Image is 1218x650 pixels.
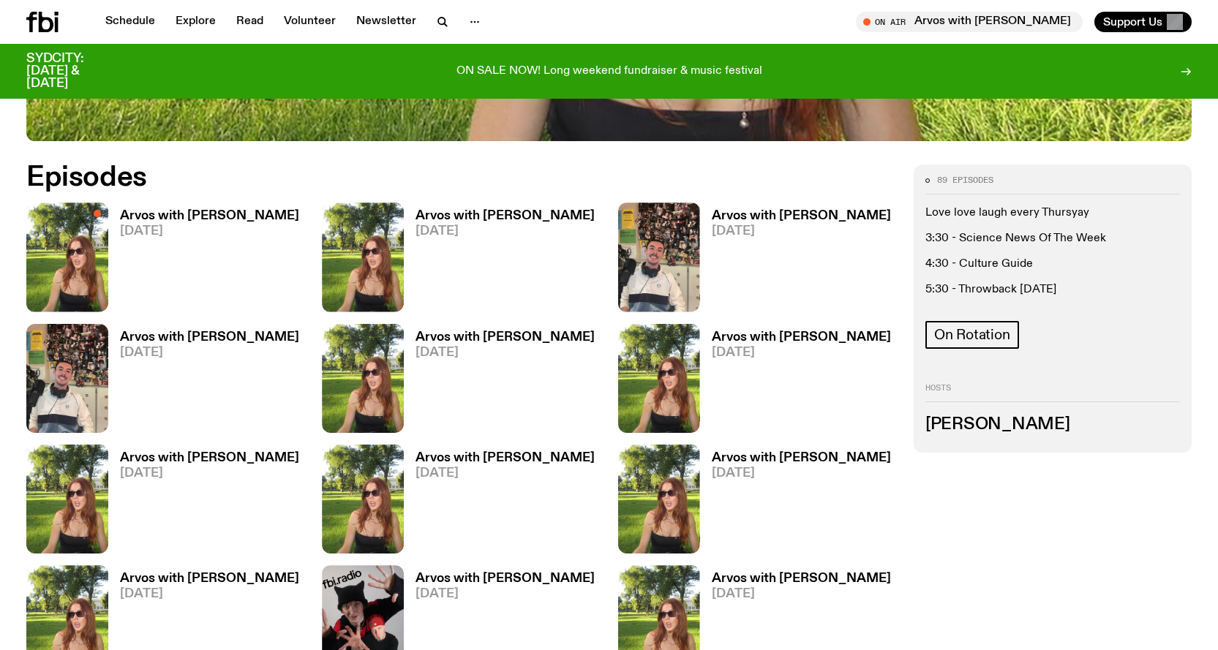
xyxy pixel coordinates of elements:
[120,225,299,238] span: [DATE]
[937,176,993,184] span: 89 episodes
[416,210,595,222] h3: Arvos with [PERSON_NAME]
[856,12,1083,32] button: On AirArvos with [PERSON_NAME]
[925,321,1019,349] a: On Rotation
[712,331,891,344] h3: Arvos with [PERSON_NAME]
[167,12,225,32] a: Explore
[416,347,595,359] span: [DATE]
[26,203,108,311] img: Lizzie Bowles is sitting in a bright green field of grass, with dark sunglasses and a black top. ...
[404,210,595,311] a: Arvos with [PERSON_NAME][DATE]
[712,467,891,480] span: [DATE]
[120,331,299,344] h3: Arvos with [PERSON_NAME]
[322,445,404,553] img: Lizzie Bowles is sitting in a bright green field of grass, with dark sunglasses and a black top. ...
[925,417,1180,433] h3: [PERSON_NAME]
[925,384,1180,401] h2: Hosts
[322,324,404,433] img: Lizzie Bowles is sitting in a bright green field of grass, with dark sunglasses and a black top. ...
[120,588,299,600] span: [DATE]
[700,452,891,553] a: Arvos with [PERSON_NAME][DATE]
[925,257,1180,271] p: 4:30 - Culture Guide
[934,327,1010,343] span: On Rotation
[228,12,272,32] a: Read
[275,12,345,32] a: Volunteer
[712,452,891,464] h3: Arvos with [PERSON_NAME]
[416,331,595,344] h3: Arvos with [PERSON_NAME]
[120,572,299,585] h3: Arvos with [PERSON_NAME]
[120,467,299,480] span: [DATE]
[120,347,299,359] span: [DATE]
[404,452,595,553] a: Arvos with [PERSON_NAME][DATE]
[108,452,299,553] a: Arvos with [PERSON_NAME][DATE]
[347,12,425,32] a: Newsletter
[416,452,595,464] h3: Arvos with [PERSON_NAME]
[712,347,891,359] span: [DATE]
[1094,12,1192,32] button: Support Us
[1103,15,1162,29] span: Support Us
[120,452,299,464] h3: Arvos with [PERSON_NAME]
[416,225,595,238] span: [DATE]
[26,445,108,553] img: Lizzie Bowles is sitting in a bright green field of grass, with dark sunglasses and a black top. ...
[97,12,164,32] a: Schedule
[925,206,1180,220] p: Love love laugh every Thursyay
[925,283,1180,297] p: 5:30 - Throwback [DATE]
[108,331,299,433] a: Arvos with [PERSON_NAME][DATE]
[322,203,404,311] img: Lizzie Bowles is sitting in a bright green field of grass, with dark sunglasses and a black top. ...
[712,225,891,238] span: [DATE]
[26,53,120,90] h3: SYDCITY: [DATE] & [DATE]
[26,165,797,191] h2: Episodes
[416,588,595,600] span: [DATE]
[925,232,1180,246] p: 3:30 - Science News Of The Week
[700,331,891,433] a: Arvos with [PERSON_NAME][DATE]
[416,572,595,585] h3: Arvos with [PERSON_NAME]
[712,210,891,222] h3: Arvos with [PERSON_NAME]
[120,210,299,222] h3: Arvos with [PERSON_NAME]
[712,572,891,585] h3: Arvos with [PERSON_NAME]
[416,467,595,480] span: [DATE]
[404,331,595,433] a: Arvos with [PERSON_NAME][DATE]
[618,445,700,553] img: Lizzie Bowles is sitting in a bright green field of grass, with dark sunglasses and a black top. ...
[712,588,891,600] span: [DATE]
[618,324,700,433] img: Lizzie Bowles is sitting in a bright green field of grass, with dark sunglasses and a black top. ...
[700,210,891,311] a: Arvos with [PERSON_NAME][DATE]
[108,210,299,311] a: Arvos with [PERSON_NAME][DATE]
[456,65,762,78] p: ON SALE NOW! Long weekend fundraiser & music festival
